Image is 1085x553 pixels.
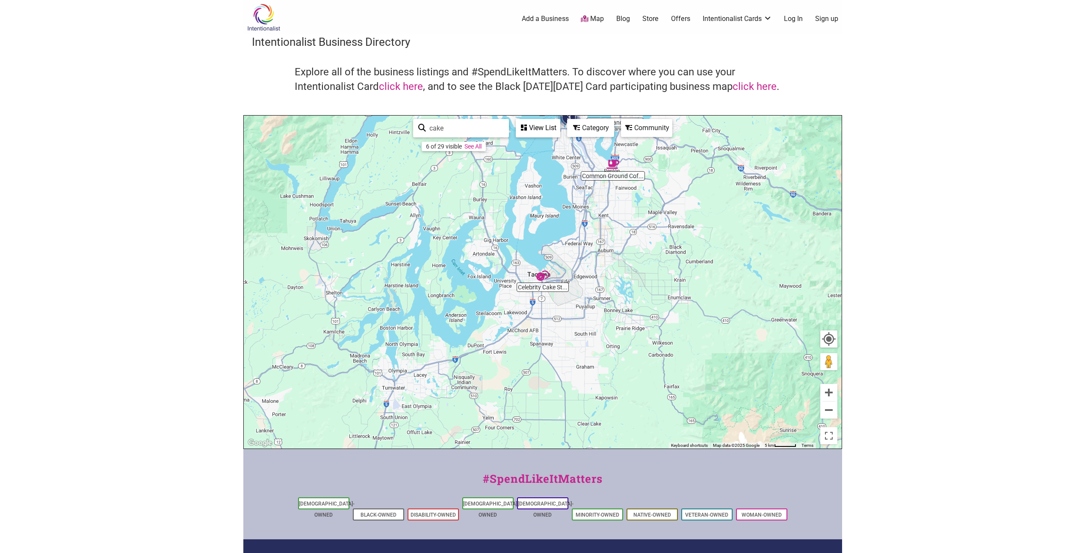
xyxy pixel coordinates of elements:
[733,80,777,92] a: click here
[633,512,671,518] a: Native-Owned
[671,14,690,24] a: Offers
[713,443,760,448] span: Map data ©2025 Google
[411,512,456,518] a: Disability-Owned
[820,401,837,419] button: Zoom out
[522,14,569,24] a: Add a Business
[581,14,604,24] a: Map
[567,119,614,137] div: Filter by category
[243,3,284,31] img: Intentionalist
[685,512,728,518] a: Veteran-Owned
[299,501,355,518] a: [DEMOGRAPHIC_DATA]-Owned
[606,158,619,171] div: Common Ground Coffee & Cupcakes
[556,104,582,130] div: 3
[819,426,838,445] button: Toggle fullscreen view
[426,120,504,137] input: Type to find and filter...
[784,14,803,24] a: Log In
[361,512,396,518] a: Black-Owned
[642,14,659,24] a: Store
[517,120,559,136] div: View List
[576,512,619,518] a: Minority-Owned
[622,120,671,136] div: Community
[516,119,560,137] div: See a list of the visible businesses
[536,269,549,282] div: Celebrity Cake Studio
[568,120,613,136] div: Category
[379,80,423,92] a: click here
[671,443,708,449] button: Keyboard shortcuts
[815,14,838,24] a: Sign up
[820,353,837,370] button: Drag Pegman onto the map to open Street View
[621,119,672,137] div: Filter by Community
[252,34,834,50] h3: Intentionalist Business Directory
[295,65,791,94] h4: Explore all of the business listings and #SpendLikeItMatters. To discover where you can use your ...
[518,501,574,518] a: [DEMOGRAPHIC_DATA]-Owned
[246,437,274,449] a: Open this area in Google Maps (opens a new window)
[742,512,782,518] a: Woman-Owned
[413,119,509,137] div: Type to search and filter
[463,501,519,518] a: [DEMOGRAPHIC_DATA]-Owned
[464,143,482,150] a: See All
[246,437,274,449] img: Google
[765,443,774,448] span: 5 km
[243,470,842,496] div: #SpendLikeItMatters
[801,443,813,448] a: Terms
[703,14,772,24] a: Intentionalist Cards
[426,143,462,150] div: 6 of 29 visible
[762,443,799,449] button: Map Scale: 5 km per 48 pixels
[616,14,630,24] a: Blog
[820,330,837,348] button: Your Location
[820,384,837,401] button: Zoom in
